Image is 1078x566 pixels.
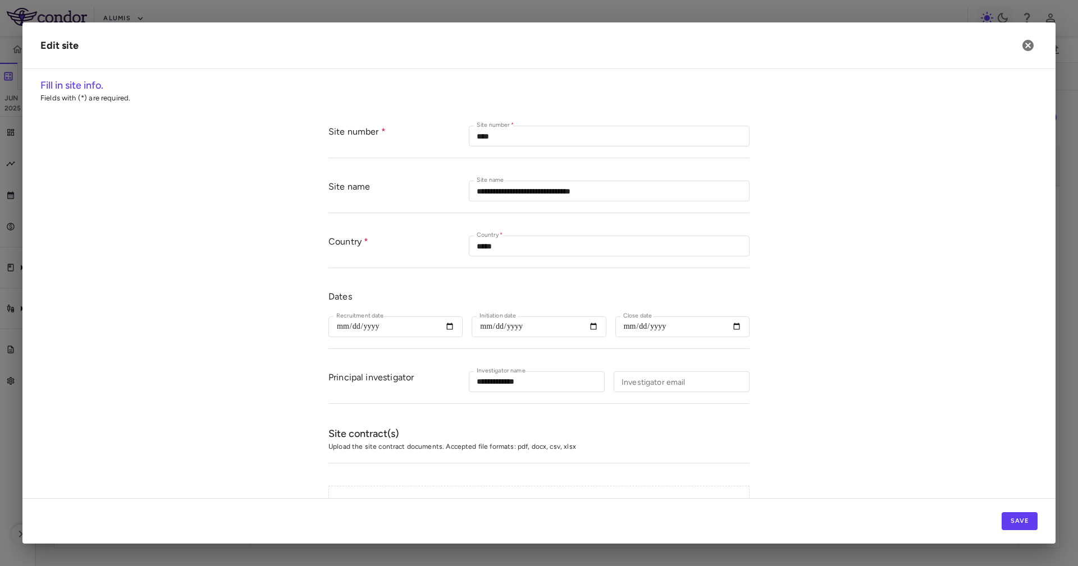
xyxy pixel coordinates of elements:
label: Country [477,231,503,240]
p: Fields with (*) are required. [40,93,1038,103]
div: Principal investigator [328,371,469,392]
h6: Fill in site info. [40,78,1038,93]
h6: Site contract(s) [328,426,750,441]
div: Site number [328,126,469,146]
div: Site name [328,181,469,201]
label: Site number [477,121,514,130]
label: Investigator name [477,366,526,376]
div: Country [328,236,469,256]
label: Initiation date [479,311,516,321]
div: Dates [328,291,750,302]
div: Edit site [40,38,79,53]
label: Site name [477,176,504,185]
label: Close date [623,311,652,321]
span: Upload the site contract documents. Accepted file formats: pdf, docx, csv, xlsx [328,441,750,452]
label: Recruitment date [336,311,383,321]
button: Save [1002,512,1038,530]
